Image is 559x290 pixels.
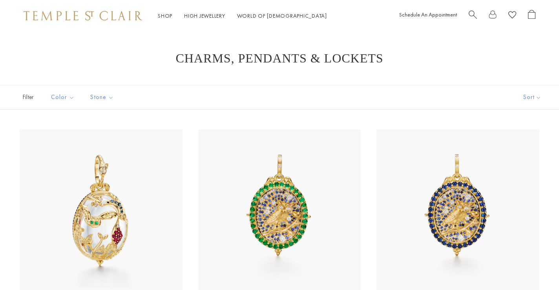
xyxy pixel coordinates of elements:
[528,10,535,22] a: Open Shopping Bag
[520,253,551,282] iframe: Gorgias live chat messenger
[508,10,516,22] a: View Wishlist
[86,92,120,102] span: Stone
[399,11,457,18] a: Schedule An Appointment
[84,88,120,106] button: Stone
[469,10,477,22] a: Search
[31,51,528,65] h1: Charms, Pendants & Lockets
[158,11,327,21] nav: Main navigation
[184,12,225,19] a: High JewelleryHigh Jewellery
[45,88,80,106] button: Color
[24,11,142,20] img: Temple St. Clair
[158,12,172,19] a: ShopShop
[47,92,80,102] span: Color
[506,85,559,109] button: Show sort by
[237,12,327,19] a: World of [DEMOGRAPHIC_DATA]World of [DEMOGRAPHIC_DATA]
